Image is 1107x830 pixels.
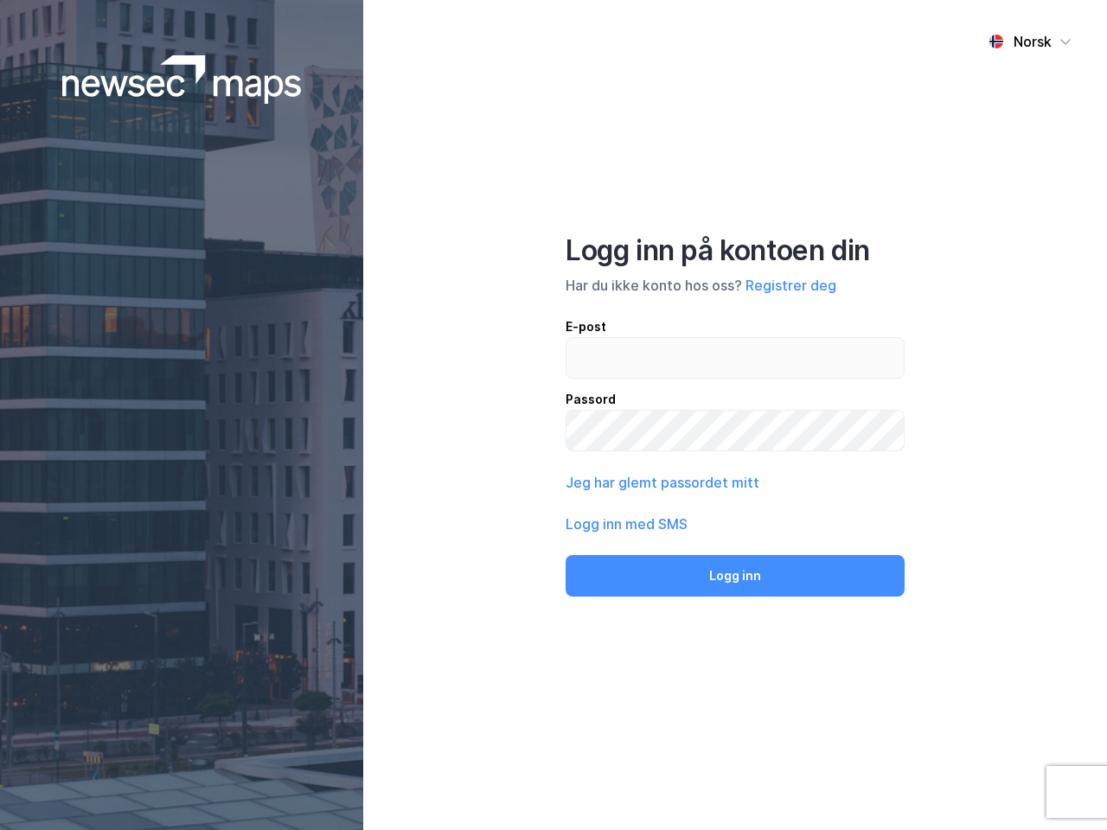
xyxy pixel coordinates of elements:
[566,555,905,597] button: Logg inn
[566,275,905,296] div: Har du ikke konto hos oss?
[566,472,759,493] button: Jeg har glemt passordet mitt
[566,316,905,337] div: E-post
[62,55,302,104] img: logoWhite.bf58a803f64e89776f2b079ca2356427.svg
[566,389,905,410] div: Passord
[566,514,688,534] button: Logg inn med SMS
[745,275,836,296] button: Registrer deg
[1021,747,1107,830] iframe: Chat Widget
[1014,31,1052,52] div: Norsk
[566,233,905,268] div: Logg inn på kontoen din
